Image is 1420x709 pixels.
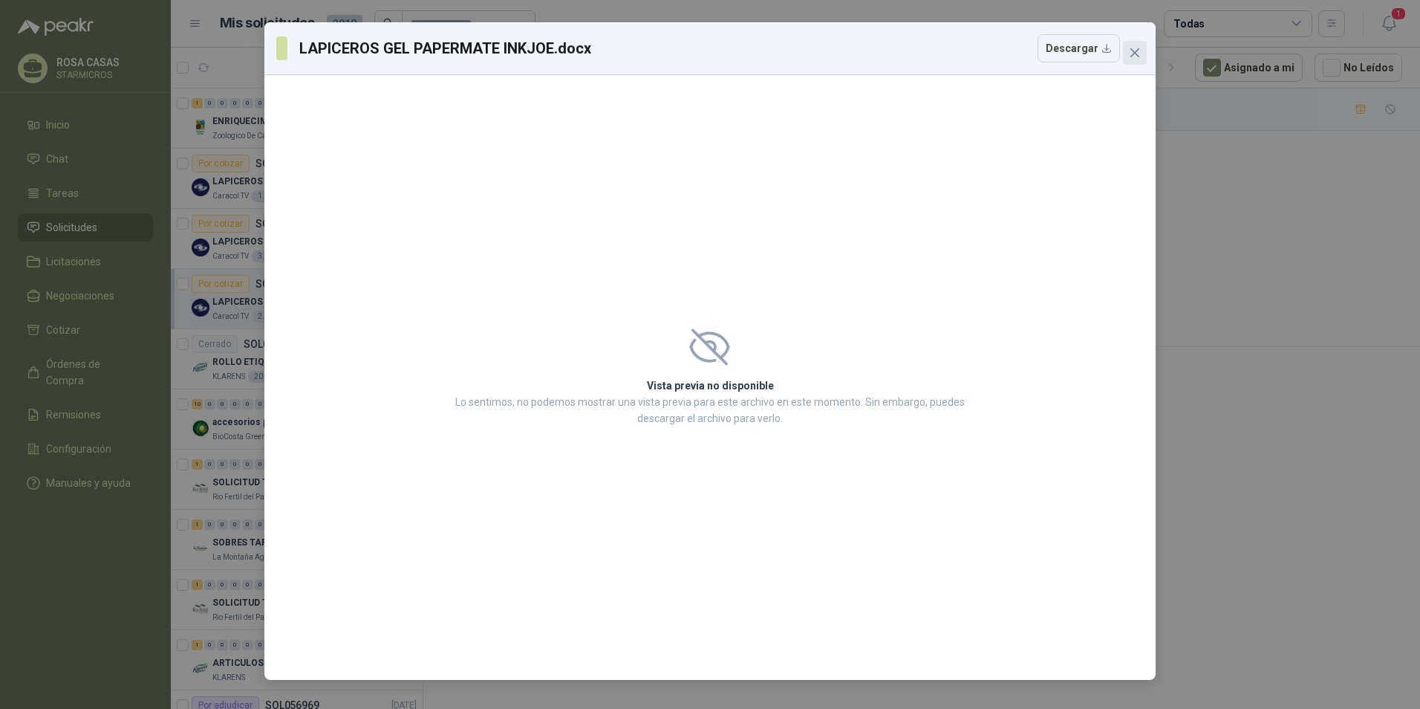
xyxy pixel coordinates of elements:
button: Close [1123,41,1147,65]
p: Lo sentimos, no podemos mostrar una vista previa para este archivo en este momento. Sin embargo, ... [451,394,969,427]
h2: Vista previa no disponible [451,378,969,394]
h3: LAPICEROS GEL PAPERMATE INKJOE.docx [299,37,592,59]
button: Descargar [1038,34,1120,62]
span: close [1129,47,1141,59]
